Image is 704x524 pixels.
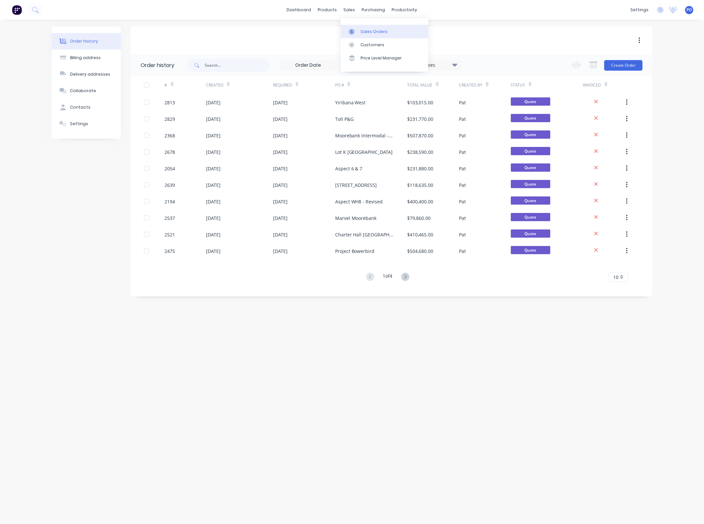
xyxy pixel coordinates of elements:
button: Billing address [52,50,121,66]
div: Moorebank Intermodal - Opal Fitout [335,132,394,139]
div: [DATE] [273,248,288,255]
div: [DATE] [206,248,221,255]
div: 2678 [165,149,175,156]
div: [DATE] [206,231,221,238]
div: PO # [335,82,344,88]
div: Created [206,76,273,94]
div: $231,770.00 [407,116,434,122]
div: Total Value [407,76,459,94]
a: Price Level Manager [341,52,428,65]
div: [DATE] [273,149,288,156]
div: Marvel Moorebank [335,215,377,222]
div: Total Value [407,82,433,88]
div: $507,870.00 [407,132,434,139]
div: Pat [459,99,466,106]
button: Contacts [52,99,121,116]
div: [DATE] [206,132,221,139]
div: Order history [70,38,98,44]
div: Created By [459,82,482,88]
div: $238,590.00 [407,149,434,156]
div: [DATE] [206,149,221,156]
div: purchasing [359,5,389,15]
div: Created [206,82,224,88]
button: Order history [52,33,121,50]
div: Pat [459,132,466,139]
input: Search... [205,59,270,72]
span: Quote [511,163,550,172]
div: [DATE] [273,165,288,172]
a: Customers [341,38,428,52]
a: Sales Orders [341,25,428,38]
div: Yiribana West [335,99,366,106]
div: $103,015.00 [407,99,434,106]
div: Pat [459,231,466,238]
div: Pat [459,116,466,122]
div: [DATE] [273,231,288,238]
div: [DATE] [206,99,221,106]
div: [DATE] [273,215,288,222]
div: [DATE] [273,198,288,205]
div: Required [273,76,335,94]
div: Sales Orders [361,29,388,35]
div: [DATE] [206,165,221,172]
div: 1 of 4 [383,272,393,282]
div: 2813 [165,99,175,106]
div: $79,860.00 [407,215,431,222]
div: $400,400.00 [407,198,434,205]
div: 2521 [165,231,175,238]
div: Pat [459,149,466,156]
div: Pat [459,198,466,205]
div: [DATE] [206,215,221,222]
div: Required [273,82,292,88]
div: $231,880.00 [407,165,434,172]
div: 2054 [165,165,175,172]
div: 2194 [165,198,175,205]
div: $504,680.00 [407,248,434,255]
span: Quote [511,114,550,122]
div: sales [340,5,359,15]
div: Order history [141,61,174,69]
span: Quote [511,97,550,106]
div: Status [511,82,525,88]
span: PO [687,7,692,13]
div: [STREET_ADDRESS] [335,182,377,189]
div: Settings [70,121,88,127]
button: Collaborate [52,83,121,99]
div: Pat [459,215,466,222]
div: PO # [335,76,407,94]
div: Status [511,76,583,94]
div: Created By [459,76,510,94]
span: Quote [511,213,550,221]
div: Billing address [70,55,101,61]
div: [DATE] [273,116,288,122]
div: [DATE] [206,116,221,122]
span: Quote [511,130,550,139]
div: [DATE] [206,198,221,205]
div: 2368 [165,132,175,139]
div: [DATE] [273,182,288,189]
div: [DATE] [206,182,221,189]
div: products [315,5,340,15]
div: 2639 [165,182,175,189]
div: Charter Hall [GEOGRAPHIC_DATA] [335,231,394,238]
div: Pat [459,182,466,189]
div: 18 Statuses [406,61,461,69]
div: # [165,82,167,88]
span: Quote [511,229,550,238]
span: Quote [511,246,550,254]
button: Settings [52,116,121,132]
div: Delivery addresses [70,71,110,77]
div: Aspect 6 & 7 [335,165,363,172]
div: Pat [459,165,466,172]
div: Invoiced [583,76,624,94]
div: Contacts [70,104,90,110]
div: Collaborate [70,88,96,94]
span: 10 [613,274,618,281]
div: $118,635.00 [407,182,434,189]
div: Price Level Manager [361,55,402,61]
span: Quote [511,180,550,188]
img: Factory [12,5,22,15]
div: [DATE] [273,132,288,139]
button: Create Order [604,60,643,71]
span: Quote [511,196,550,205]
